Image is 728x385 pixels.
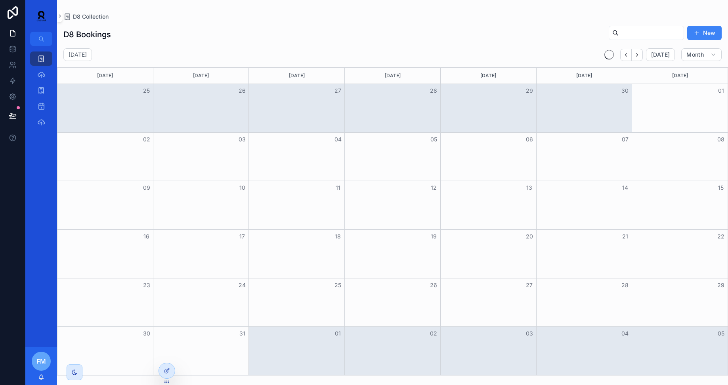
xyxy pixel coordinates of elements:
[69,51,87,59] h2: [DATE]
[25,46,57,139] div: scrollable content
[716,232,726,241] button: 22
[142,232,151,241] button: 16
[237,232,247,241] button: 17
[525,280,534,290] button: 27
[57,67,728,375] div: Month View
[429,135,438,144] button: 05
[620,86,630,95] button: 30
[237,135,247,144] button: 03
[620,232,630,241] button: 21
[142,329,151,338] button: 30
[36,356,46,366] span: FM
[63,13,109,21] a: D8 Collection
[686,51,704,58] span: Month
[716,329,726,338] button: 05
[237,183,247,192] button: 10
[651,51,670,58] span: [DATE]
[142,183,151,192] button: 09
[142,86,151,95] button: 25
[142,280,151,290] button: 23
[620,49,632,61] button: Back
[716,86,726,95] button: 01
[525,232,534,241] button: 20
[346,68,439,84] div: [DATE]
[620,183,630,192] button: 14
[716,135,726,144] button: 08
[429,183,438,192] button: 12
[525,329,534,338] button: 03
[687,26,722,40] button: New
[633,68,726,84] div: [DATE]
[620,135,630,144] button: 07
[646,48,675,61] button: [DATE]
[333,183,343,192] button: 11
[538,68,631,84] div: [DATE]
[429,86,438,95] button: 28
[620,280,630,290] button: 28
[63,29,111,40] h1: D8 Bookings
[237,86,247,95] button: 26
[333,329,343,338] button: 01
[716,280,726,290] button: 29
[333,280,343,290] button: 25
[32,10,51,22] img: App logo
[333,232,343,241] button: 18
[681,48,722,61] button: Month
[716,183,726,192] button: 15
[429,232,438,241] button: 19
[142,135,151,144] button: 02
[237,329,247,338] button: 31
[59,68,152,84] div: [DATE]
[525,183,534,192] button: 13
[632,49,643,61] button: Next
[250,68,343,84] div: [DATE]
[333,135,343,144] button: 04
[429,280,438,290] button: 26
[155,68,248,84] div: [DATE]
[429,329,438,338] button: 02
[525,86,534,95] button: 29
[333,86,343,95] button: 27
[237,280,247,290] button: 24
[620,329,630,338] button: 04
[525,135,534,144] button: 06
[442,68,535,84] div: [DATE]
[73,13,109,21] span: D8 Collection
